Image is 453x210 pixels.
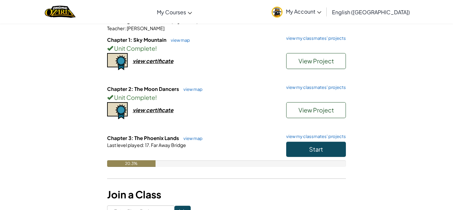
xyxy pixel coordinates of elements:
[283,134,346,139] a: view my classmates' projects
[113,94,155,101] span: Unit Complete
[126,25,164,31] span: [PERSON_NAME]
[45,5,76,19] a: Ozaria by CodeCombat logo
[155,94,157,101] span: !
[283,85,346,90] a: view my classmates' projects
[150,142,186,148] span: Far Away Bridge
[272,7,283,18] img: avatar
[107,135,180,141] span: Chapter 3: The Phoenix Lands
[157,9,186,16] span: My Courses
[125,25,126,31] span: :
[180,136,203,141] a: view map
[143,142,144,148] span: :
[107,25,125,31] span: Teacher
[332,9,410,16] span: English ([GEOGRAPHIC_DATA])
[107,142,143,148] span: Last level played
[144,142,150,148] span: 17.
[283,36,346,40] a: view my classmates' projects
[286,8,321,15] span: My Account
[298,57,334,65] span: View Project
[309,145,323,153] span: Start
[107,36,167,43] span: Chapter 1: Sky Mountain
[45,5,76,19] img: Home
[107,160,156,167] div: 20.3%
[107,57,173,64] a: view certificate
[107,102,128,119] img: certificate-icon.png
[154,3,195,21] a: My Courses
[286,102,346,118] button: View Project
[286,53,346,69] button: View Project
[268,1,325,22] a: My Account
[107,53,128,70] img: certificate-icon.png
[107,187,346,202] h3: Join a Class
[133,106,173,113] div: view certificate
[167,37,190,43] a: view map
[180,87,203,92] a: view map
[133,57,173,64] div: view certificate
[329,3,413,21] a: English ([GEOGRAPHIC_DATA])
[286,142,346,157] button: Start
[107,86,180,92] span: Chapter 2: The Moon Dancers
[107,106,173,113] a: view certificate
[113,44,155,52] span: Unit Complete
[298,106,334,114] span: View Project
[155,44,157,52] span: !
